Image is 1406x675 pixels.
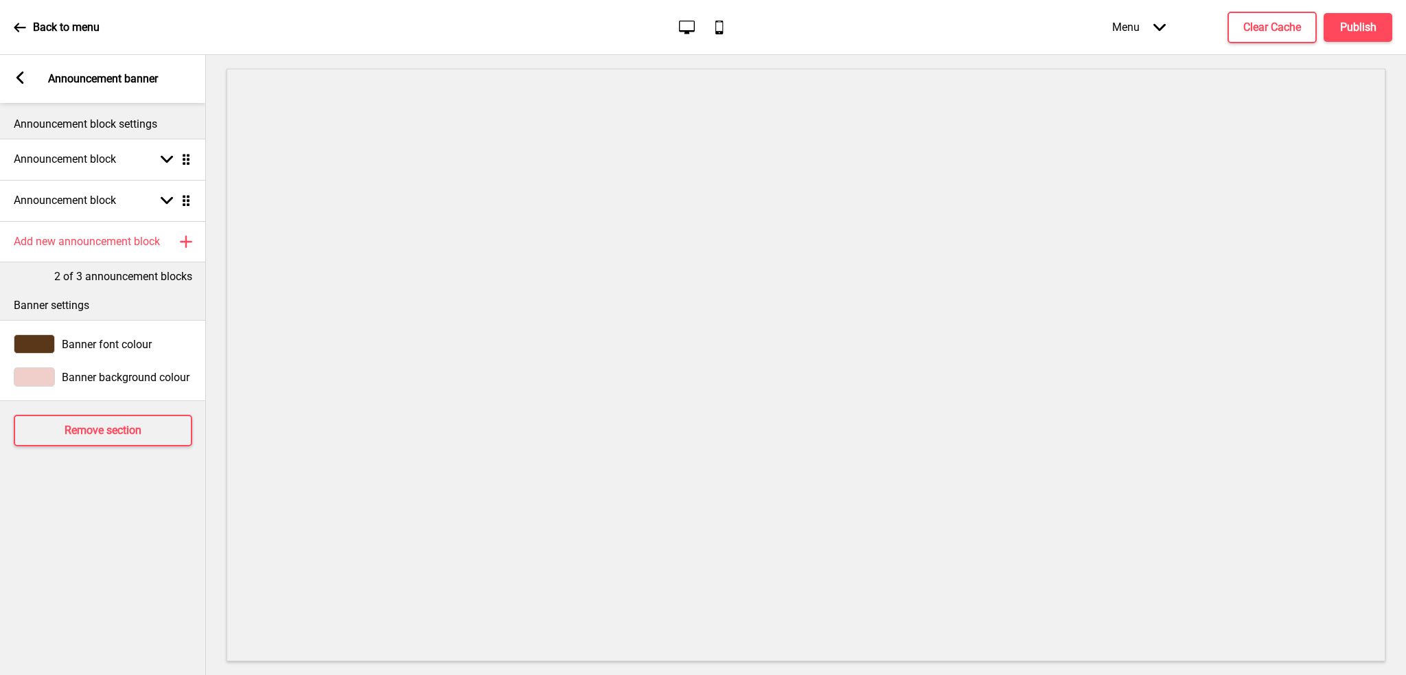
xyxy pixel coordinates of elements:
[1324,13,1392,42] button: Publish
[33,20,100,35] p: Back to menu
[14,117,192,132] p: Announcement block settings
[14,334,192,354] div: Banner font colour
[62,338,152,351] span: Banner font colour
[1243,20,1301,35] h4: Clear Cache
[65,423,141,438] h4: Remove section
[14,152,116,167] h4: Announcement block
[48,71,158,87] p: Announcement banner
[14,193,116,208] h4: Announcement block
[14,415,192,446] button: Remove section
[14,9,100,46] a: Back to menu
[1228,12,1317,43] button: Clear Cache
[62,371,189,384] span: Banner background colour
[14,234,160,249] h4: Add new announcement block
[14,298,192,313] p: Banner settings
[14,367,192,387] div: Banner background colour
[1098,7,1179,47] div: Menu
[1340,20,1376,35] h4: Publish
[54,269,192,284] p: 2 of 3 announcement blocks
